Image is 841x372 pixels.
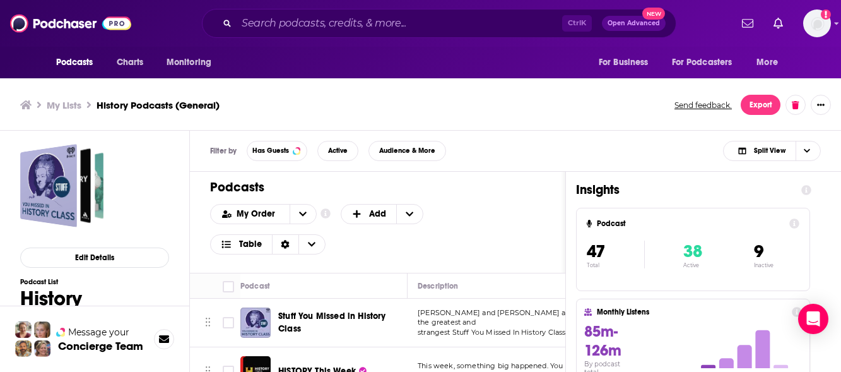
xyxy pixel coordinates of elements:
div: Open Intercom Messenger [798,304,828,334]
span: For Podcasters [672,54,732,71]
span: Table [239,240,262,249]
span: Split View [754,147,785,154]
h3: Podcast List [20,278,169,286]
span: Logged in as hconnor [803,9,831,37]
span: Audience & More [379,147,435,154]
button: Show More Button [811,95,831,115]
h1: History Podcasts (General) [20,286,169,360]
img: Jon Profile [15,340,32,357]
button: Show profile menu [803,9,831,37]
a: Show additional information [321,208,331,220]
h3: Concierge Team [58,340,143,352]
span: Has Guests [252,147,289,154]
h4: Podcast [597,219,784,228]
span: This week, something big happened. You might have [418,361,606,370]
img: Sydney Profile [15,321,32,338]
button: Open AdvancedNew [602,16,666,31]
div: Search podcasts, credits, & more... [202,9,676,38]
a: History Podcasts (General) [20,144,103,227]
span: My Order [237,210,279,219]
a: My Lists [47,99,81,111]
h1: Insights [576,182,791,198]
a: Show notifications dropdown [768,13,788,34]
span: [PERSON_NAME] and [PERSON_NAME] as they bring you the greatest and [418,308,622,327]
span: More [756,54,778,71]
button: Audience & More [368,141,446,161]
button: open menu [47,51,110,75]
img: Jules Profile [34,321,50,338]
span: 85m-126m [584,322,621,360]
button: Move [204,313,212,332]
a: Show notifications dropdown [737,13,758,34]
button: + Add [341,204,424,224]
span: For Business [599,54,649,71]
h3: History Podcasts (General) [97,99,220,111]
button: open menu [211,210,290,219]
span: Ctrl K [562,15,592,32]
h1: Podcasts [210,179,535,195]
div: Sort Direction [272,235,298,254]
button: Active [317,141,358,161]
button: Choose View [210,234,326,255]
a: Charts [109,51,151,75]
button: Has Guests [247,141,307,161]
span: Message your [68,326,129,339]
img: Stuff You Missed in History Class [240,308,271,338]
button: Choose View [723,141,821,161]
span: Active [328,147,348,154]
button: open menu [590,51,664,75]
svg: Add a profile image [821,9,831,20]
div: Podcast [240,279,270,294]
h4: Monthly Listens [597,308,786,316]
img: Podchaser - Follow, Share and Rate Podcasts [10,11,131,35]
span: Stuff You Missed in History Class [278,311,386,334]
a: Stuff You Missed in History Class [278,310,403,335]
img: Barbara Profile [34,340,50,357]
button: open menu [664,51,751,75]
span: 38 [683,241,702,262]
h2: Choose List sort [210,204,317,224]
span: Charts [117,54,144,71]
button: Send feedback. [671,100,736,111]
span: 47 [587,241,605,262]
p: Inactive [754,262,773,268]
span: New [642,8,665,20]
p: Active [683,262,702,268]
button: open menu [290,205,316,224]
span: strangest Stuff You Missed In History Class in this [418,328,589,337]
button: open menu [158,51,228,75]
span: Add [369,210,386,219]
span: Open Advanced [608,20,660,27]
img: User Profile [803,9,831,37]
span: Toggle select row [223,317,234,328]
button: open menu [748,51,794,75]
button: Export [741,95,780,115]
input: Search podcasts, credits, & more... [237,13,562,33]
p: Total [587,262,644,268]
h3: Filter by [210,147,237,155]
span: 9 [754,241,763,262]
span: Podcasts [56,54,93,71]
span: Monitoring [167,54,211,71]
button: Edit Details [20,248,169,268]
